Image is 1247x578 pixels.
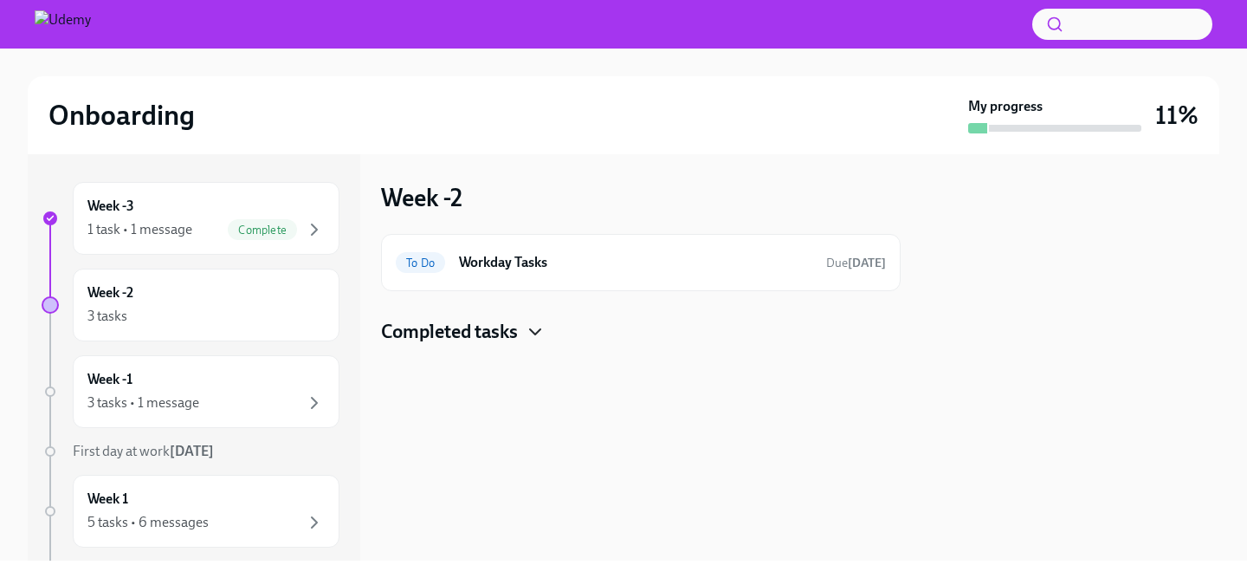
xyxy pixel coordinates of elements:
[42,269,339,341] a: Week -23 tasks
[87,220,192,239] div: 1 task • 1 message
[42,442,339,461] a: First day at work[DATE]
[87,307,127,326] div: 3 tasks
[228,224,297,237] span: Complete
[381,319,901,345] div: Completed tasks
[381,319,518,345] h4: Completed tasks
[968,97,1043,116] strong: My progress
[826,256,886,270] span: Due
[848,256,886,270] strong: [DATE]
[87,490,128,509] h6: Week 1
[87,283,133,302] h6: Week -2
[170,443,214,459] strong: [DATE]
[396,249,886,276] a: To DoWorkday TasksDue[DATE]
[87,370,132,389] h6: Week -1
[826,255,886,271] span: August 18th, 2025 11:00
[42,182,339,255] a: Week -31 task • 1 messageComplete
[42,355,339,428] a: Week -13 tasks • 1 message
[87,393,199,412] div: 3 tasks • 1 message
[87,513,209,532] div: 5 tasks • 6 messages
[42,475,339,548] a: Week 15 tasks • 6 messages
[73,443,214,459] span: First day at work
[35,10,91,38] img: Udemy
[48,98,195,133] h2: Onboarding
[381,182,462,213] h3: Week -2
[1155,100,1199,131] h3: 11%
[459,253,812,272] h6: Workday Tasks
[87,197,134,216] h6: Week -3
[396,257,445,270] span: To Do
